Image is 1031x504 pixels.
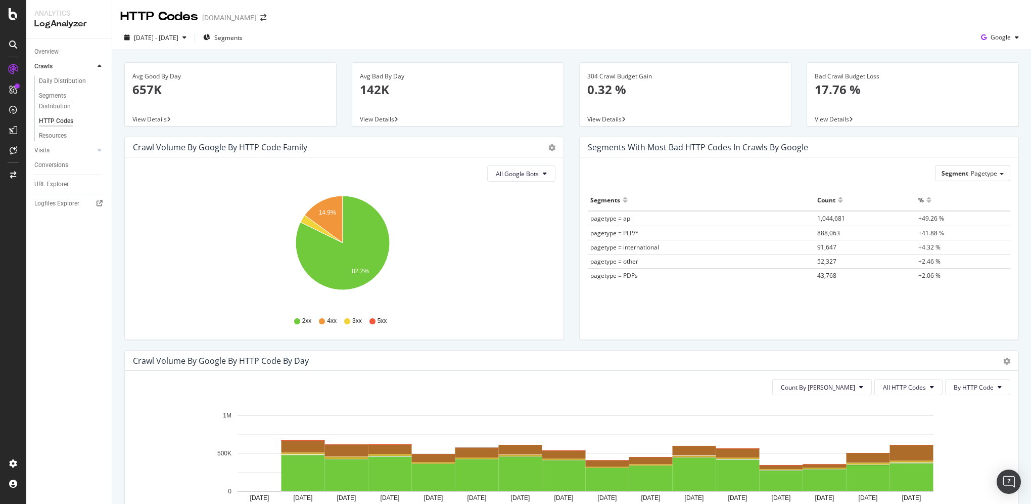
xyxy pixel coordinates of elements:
[34,160,105,171] a: Conversions
[39,131,105,141] a: Resources
[781,383,855,392] span: Count By Day
[132,81,329,98] p: 657K
[120,29,191,46] button: [DATE] - [DATE]
[34,198,79,209] div: Logfiles Explorer
[942,169,968,178] span: Segment
[918,229,944,237] span: +41.88 %
[39,76,86,87] div: Daily Distribution
[918,271,941,280] span: +2.06 %
[641,494,661,501] text: [DATE]
[590,192,620,208] div: Segments
[918,257,941,266] span: +2.46 %
[918,192,924,208] div: %
[685,494,704,501] text: [DATE]
[34,145,95,156] a: Visits
[34,47,105,57] a: Overview
[874,379,943,395] button: All HTTP Codes
[223,412,231,419] text: 1M
[1003,358,1010,365] div: gear
[39,76,105,87] a: Daily Distribution
[327,317,337,325] span: 4xx
[39,91,105,112] a: Segments Distribution
[487,165,555,182] button: All Google Bots
[378,317,387,325] span: 5xx
[548,144,555,151] div: gear
[132,72,329,81] div: Avg Good By Day
[133,356,309,366] div: Crawl Volume by google by HTTP Code by Day
[815,115,849,123] span: View Details
[598,494,617,501] text: [DATE]
[302,317,312,325] span: 2xx
[772,379,872,395] button: Count By [PERSON_NAME]
[133,142,307,152] div: Crawl Volume by google by HTTP Code Family
[214,33,243,42] span: Segments
[728,494,747,501] text: [DATE]
[34,47,59,57] div: Overview
[39,91,95,112] div: Segments Distribution
[815,72,1011,81] div: Bad Crawl Budget Loss
[319,209,336,217] text: 14.9%
[815,81,1011,98] p: 17.76 %
[360,72,556,81] div: Avg Bad By Day
[352,317,362,325] span: 3xx
[902,494,921,501] text: [DATE]
[918,243,941,251] span: +4.32 %
[34,179,105,190] a: URL Explorer
[133,190,552,307] svg: A chart.
[202,13,256,23] div: [DOMAIN_NAME]
[511,494,530,501] text: [DATE]
[954,383,994,392] span: By HTTP Code
[817,192,835,208] div: Count
[34,8,104,18] div: Analytics
[352,268,369,275] text: 82.2%
[554,494,574,501] text: [DATE]
[772,494,791,501] text: [DATE]
[34,160,68,171] div: Conversions
[260,14,266,21] div: arrow-right-arrow-left
[997,470,1021,494] div: Open Intercom Messenger
[590,271,638,280] span: pagetype = PDPs
[134,33,178,42] span: [DATE] - [DATE]
[590,257,638,266] span: pagetype = other
[991,33,1011,41] span: Google
[381,494,400,501] text: [DATE]
[587,81,783,98] p: 0.32 %
[132,115,167,123] span: View Details
[360,81,556,98] p: 142K
[588,142,808,152] div: Segments with most bad HTTP codes in Crawls by google
[590,229,639,237] span: pagetype = PLP/*
[34,18,104,30] div: LogAnalyzer
[337,494,356,501] text: [DATE]
[587,72,783,81] div: 304 Crawl Budget Gain
[815,494,834,501] text: [DATE]
[817,214,845,223] span: 1,044,681
[918,214,944,223] span: +49.26 %
[39,116,105,127] a: HTTP Codes
[817,271,836,280] span: 43,768
[587,115,622,123] span: View Details
[39,116,73,127] div: HTTP Codes
[859,494,878,501] text: [DATE]
[120,8,198,25] div: HTTP Codes
[817,229,840,237] span: 888,063
[590,243,659,251] span: pagetype = international
[34,145,50,156] div: Visits
[199,29,247,46] button: Segments
[39,131,67,141] div: Resources
[424,494,443,501] text: [DATE]
[34,198,105,209] a: Logfiles Explorer
[817,257,836,266] span: 52,327
[34,179,69,190] div: URL Explorer
[360,115,394,123] span: View Details
[590,214,632,223] span: pagetype = api
[945,379,1010,395] button: By HTTP Code
[883,383,926,392] span: All HTTP Codes
[817,243,836,251] span: 91,647
[34,61,95,72] a: Crawls
[294,494,313,501] text: [DATE]
[217,450,231,457] text: 500K
[971,169,997,178] span: Pagetype
[228,488,231,495] text: 0
[467,494,487,501] text: [DATE]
